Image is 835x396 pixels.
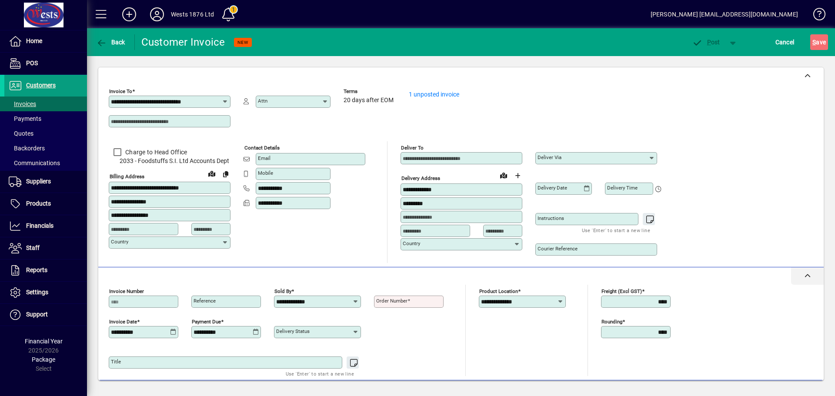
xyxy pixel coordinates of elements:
[143,7,171,22] button: Profile
[26,37,42,44] span: Home
[4,141,87,156] a: Backorders
[4,156,87,170] a: Communications
[538,154,561,160] mat-label: Deliver via
[219,167,233,181] button: Copy to Delivery address
[286,369,354,379] mat-hint: Use 'Enter' to start a new line
[111,359,121,365] mat-label: Title
[109,156,230,166] span: 2033 - Foodstuffs S.I. Ltd Accounts Dept
[692,39,720,46] span: ost
[607,185,638,191] mat-label: Delivery time
[111,239,128,245] mat-label: Country
[4,111,87,126] a: Payments
[538,215,564,221] mat-label: Instructions
[4,237,87,259] a: Staff
[4,193,87,215] a: Products
[94,34,127,50] button: Back
[4,171,87,193] a: Suppliers
[115,7,143,22] button: Add
[26,222,53,229] span: Financials
[403,240,420,246] mat-label: Country
[141,35,225,49] div: Customer Invoice
[344,89,396,94] span: Terms
[812,35,826,49] span: ave
[25,338,63,345] span: Financial Year
[812,39,816,46] span: S
[601,288,642,294] mat-label: Freight (excl GST)
[26,178,51,185] span: Suppliers
[4,97,87,111] a: Invoices
[171,7,214,21] div: Wests 1876 Ltd
[376,298,407,304] mat-label: Order number
[401,145,424,151] mat-label: Deliver To
[9,115,41,122] span: Payments
[9,130,33,137] span: Quotes
[26,311,48,318] span: Support
[26,266,47,273] span: Reports
[276,328,310,334] mat-label: Delivery status
[479,288,518,294] mat-label: Product location
[258,170,273,176] mat-label: Mobile
[409,91,459,98] a: 1 unposted invoice
[344,97,394,104] span: 20 days after EOM
[237,40,248,45] span: NEW
[4,126,87,141] a: Quotes
[4,53,87,74] a: POS
[26,82,56,89] span: Customers
[810,34,828,50] button: Save
[124,148,187,156] label: Charge to Head Office
[258,155,271,161] mat-label: Email
[601,319,622,325] mat-label: Rounding
[497,168,511,182] a: View on map
[96,39,125,46] span: Back
[688,34,725,50] button: Post
[194,298,216,304] mat-label: Reference
[9,160,60,166] span: Communications
[9,100,36,107] span: Invoices
[109,288,144,294] mat-label: Invoice number
[26,60,38,67] span: POS
[511,169,524,183] button: Choose address
[582,225,650,235] mat-hint: Use 'Enter' to start a new line
[26,200,51,207] span: Products
[26,289,48,296] span: Settings
[258,98,267,104] mat-label: Attn
[538,246,578,252] mat-label: Courier Reference
[538,185,567,191] mat-label: Delivery date
[807,2,824,30] a: Knowledge Base
[9,145,45,152] span: Backorders
[4,260,87,281] a: Reports
[4,30,87,52] a: Home
[707,39,711,46] span: P
[32,356,55,363] span: Package
[4,282,87,303] a: Settings
[4,215,87,237] a: Financials
[26,244,40,251] span: Staff
[4,304,87,326] a: Support
[109,319,137,325] mat-label: Invoice date
[87,34,135,50] app-page-header-button: Back
[274,288,291,294] mat-label: Sold by
[192,319,221,325] mat-label: Payment due
[651,7,798,21] div: [PERSON_NAME] [EMAIL_ADDRESS][DOMAIN_NAME]
[773,34,797,50] button: Cancel
[109,88,132,94] mat-label: Invoice To
[205,166,219,180] a: View on map
[775,35,795,49] span: Cancel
